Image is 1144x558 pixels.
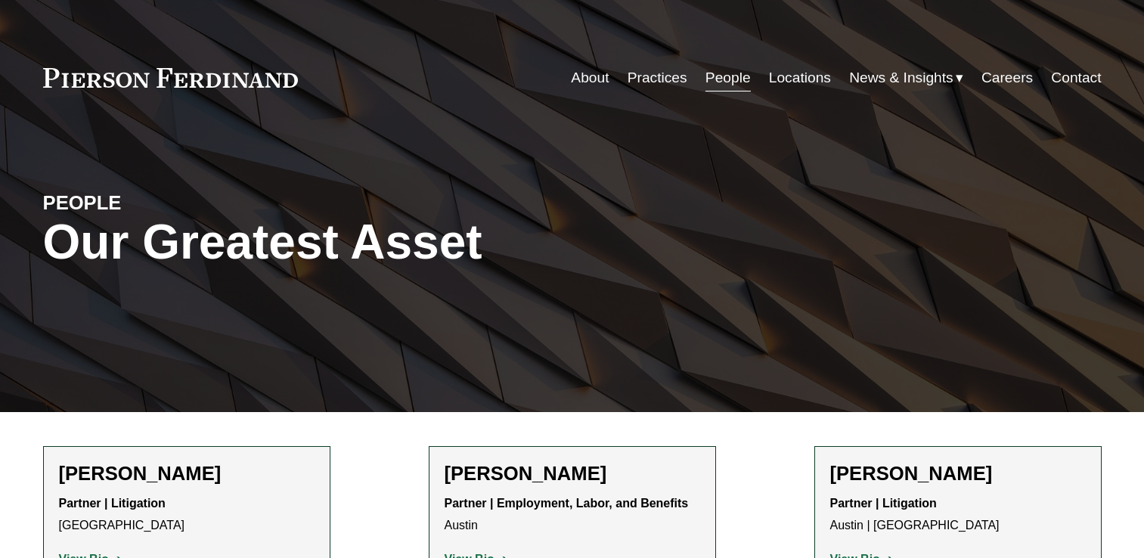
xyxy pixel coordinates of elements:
[769,64,831,92] a: Locations
[830,462,1086,485] h2: [PERSON_NAME]
[59,497,166,510] strong: Partner | Litigation
[628,64,687,92] a: Practices
[445,493,700,537] p: Austin
[445,497,689,510] strong: Partner | Employment, Labor, and Benefits
[830,493,1086,537] p: Austin | [GEOGRAPHIC_DATA]
[43,215,749,270] h1: Our Greatest Asset
[1051,64,1101,92] a: Contact
[445,462,700,485] h2: [PERSON_NAME]
[43,191,308,215] h4: PEOPLE
[59,493,315,537] p: [GEOGRAPHIC_DATA]
[705,64,751,92] a: People
[849,65,953,91] span: News & Insights
[849,64,963,92] a: folder dropdown
[571,64,609,92] a: About
[981,64,1033,92] a: Careers
[59,462,315,485] h2: [PERSON_NAME]
[830,497,937,510] strong: Partner | Litigation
